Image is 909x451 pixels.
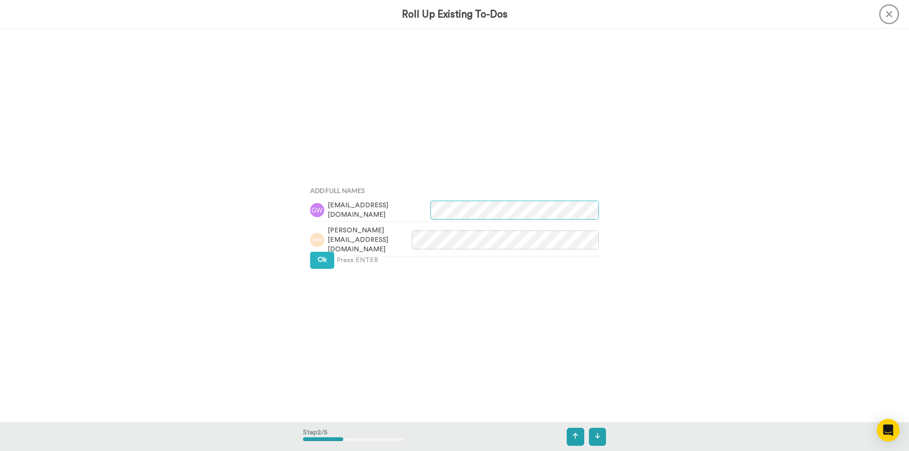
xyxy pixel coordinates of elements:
[310,252,334,269] button: Ok
[303,423,404,451] div: Step 2 / 5
[877,419,900,442] div: Open Intercom Messenger
[310,233,324,247] img: hw.png
[402,9,508,20] h3: Roll Up Existing To-Dos
[337,256,378,265] span: Press ENTER
[328,226,412,254] span: [PERSON_NAME][EMAIL_ADDRESS][DOMAIN_NAME]
[310,203,324,217] img: gw.png
[328,201,430,220] span: [EMAIL_ADDRESS][DOMAIN_NAME]
[310,187,599,194] h4: Add Full Names
[318,256,327,263] span: Ok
